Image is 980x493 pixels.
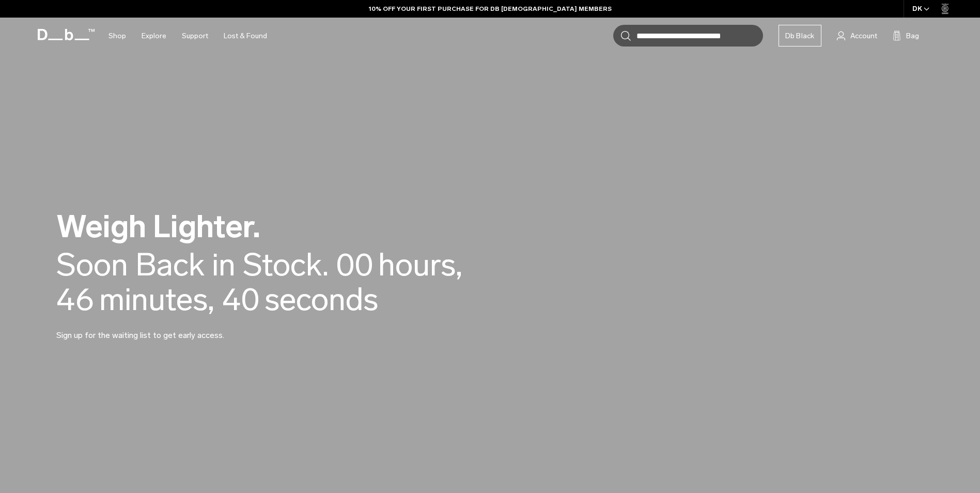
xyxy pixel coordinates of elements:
[850,30,877,41] span: Account
[56,317,304,342] p: Sign up for the waiting list to get early access.
[56,211,521,242] h2: Weigh Lighter.
[108,18,126,54] a: Shop
[99,282,214,317] span: minutes
[906,30,919,41] span: Bag
[56,248,329,282] div: Soon Back in Stock.
[56,282,94,317] span: 46
[369,4,612,13] a: 10% OFF YOUR FIRST PURCHASE FOR DB [DEMOGRAPHIC_DATA] MEMBERS
[265,282,378,317] span: seconds
[182,18,208,54] a: Support
[101,18,275,54] nav: Main Navigation
[893,29,919,42] button: Bag
[837,29,877,42] a: Account
[208,281,214,318] span: ,
[224,18,267,54] a: Lost & Found
[779,25,821,47] a: Db Black
[222,282,259,317] span: 40
[336,248,373,282] span: 00
[378,248,462,282] span: hours,
[142,18,166,54] a: Explore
